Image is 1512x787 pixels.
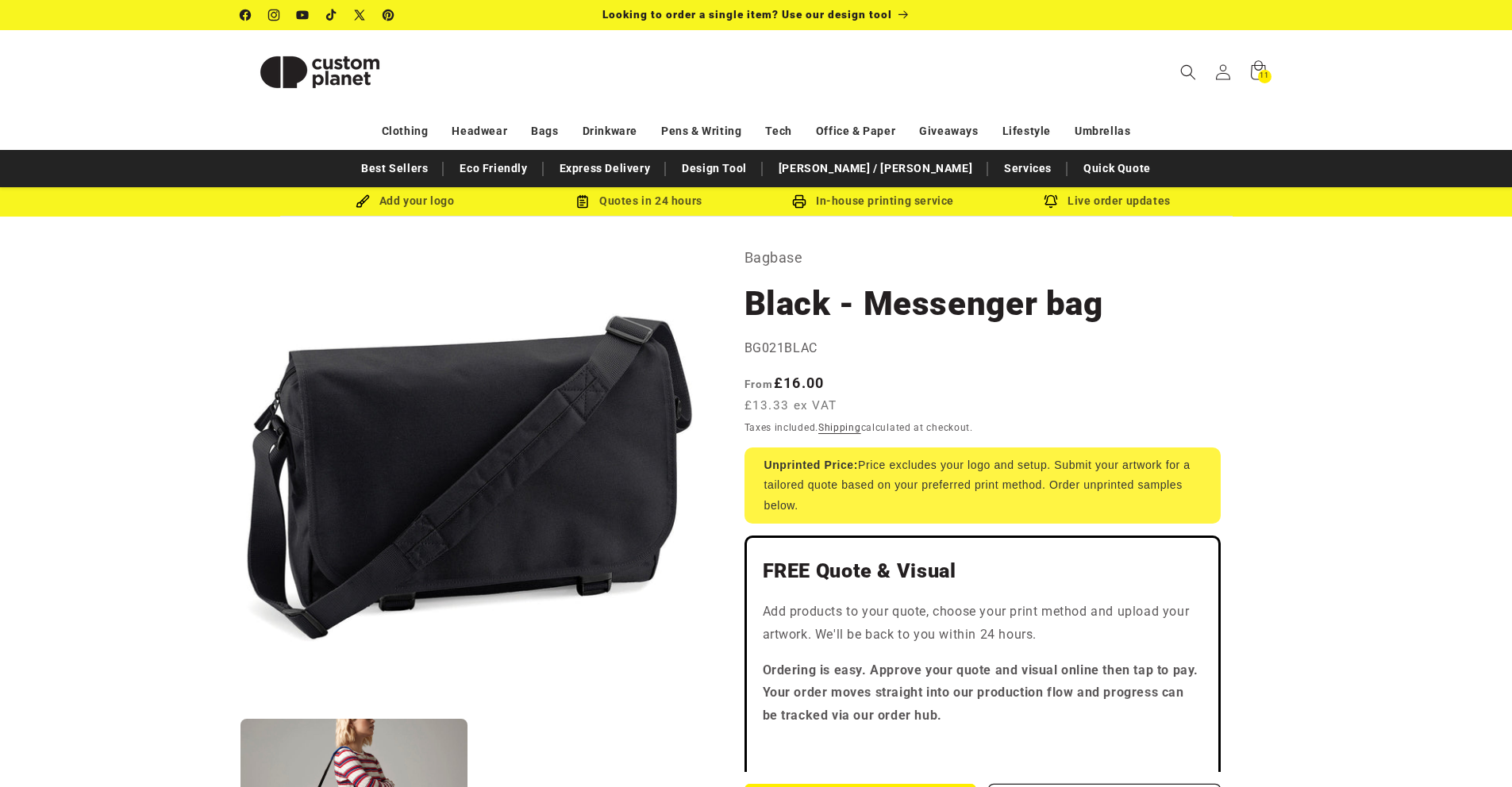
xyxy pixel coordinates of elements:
img: Custom Planet [240,36,399,108]
div: Add your logo [288,191,522,211]
a: Lifestyle [1002,117,1051,145]
div: Quotes in 24 hours [522,191,756,211]
a: Design Tool [674,155,755,182]
span: £13.33 ex VAT [744,397,837,415]
span: 11 [1260,70,1268,83]
a: Umbrellas [1075,117,1130,145]
img: Brush Icon [356,194,370,209]
a: [PERSON_NAME] / [PERSON_NAME] [771,155,980,182]
h1: Black - Messenger bag [744,282,1221,325]
p: Add products to your quote, choose your print method and upload your artwork. We'll be back to yo... [763,601,1202,647]
a: Eco Friendly [452,155,535,182]
div: In-house printing service [756,191,991,211]
a: Bags [531,117,558,145]
img: Order updates [1044,194,1058,209]
summary: Search [1171,55,1206,90]
iframe: Customer reviews powered by Trustpilot [763,740,1202,756]
a: Custom Planet [234,30,405,113]
strong: £16.00 [744,374,825,391]
span: Looking to order a single item? Use our design tool [602,8,892,21]
span: From [744,378,774,390]
strong: Ordering is easy. Approve your quote and visual online then tap to pay. Your order moves straight... [763,662,1199,724]
p: Bagbase [744,245,1221,271]
a: Giveaways [919,117,978,145]
div: Taxes included. calculated at checkout. [744,420,1221,436]
h2: FREE Quote & Visual [763,559,1202,584]
a: Express Delivery [552,155,659,182]
a: Clothing [382,117,429,145]
a: Shipping [818,422,861,433]
a: Drinkware [583,117,637,145]
a: Quick Quote [1075,155,1159,182]
img: Order Updates Icon [575,194,590,209]
a: Best Sellers [353,155,436,182]
a: Headwear [452,117,507,145]
div: Price excludes your logo and setup. Submit your artwork for a tailored quote based on your prefer... [744,447,1221,524]
a: Services [996,155,1060,182]
a: Pens & Writing [661,117,741,145]
div: Live order updates [991,191,1225,211]
strong: Unprinted Price: [764,459,859,471]
span: BG021BLAC [744,340,818,355]
a: Office & Paper [816,117,895,145]
img: In-house printing [792,194,806,209]
a: Tech [765,117,791,145]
